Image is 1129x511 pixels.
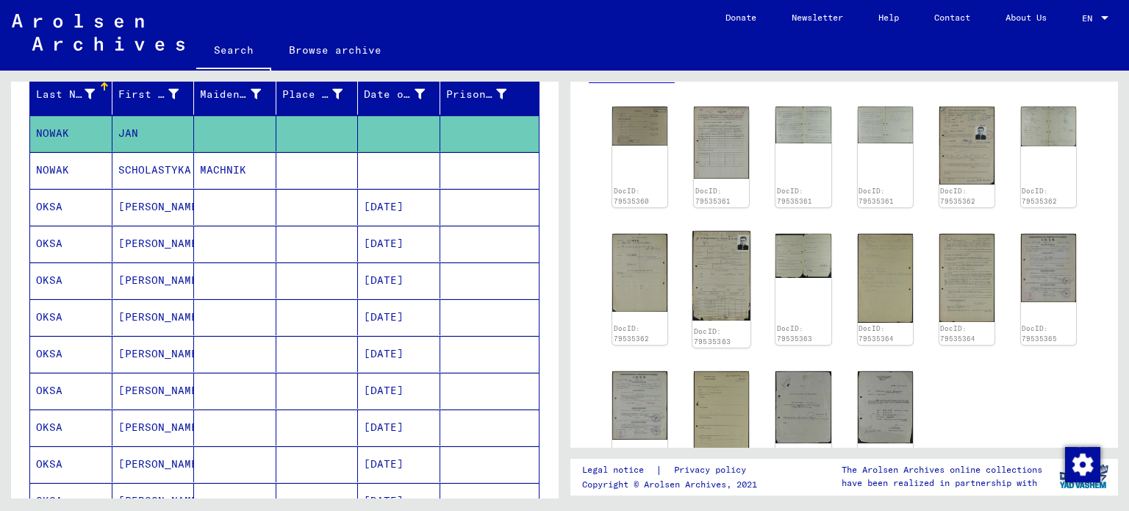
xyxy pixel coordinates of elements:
mat-cell: OKSA [30,336,112,372]
mat-cell: MACHNIK [194,152,276,188]
a: Search [196,32,271,71]
span: EN [1082,13,1098,24]
a: DocID: 79535365 [1022,324,1057,343]
img: 001.jpg [858,234,913,323]
div: First Name [118,87,179,102]
div: Change consent [1064,446,1100,482]
mat-header-cell: Maiden Name [194,74,276,115]
img: Change consent [1065,447,1100,482]
img: 002.jpg [939,234,994,322]
a: Browse archive [271,32,399,68]
mat-cell: [DATE] [358,410,440,446]
mat-cell: [PERSON_NAME] [112,262,195,299]
mat-cell: [DATE] [358,189,440,225]
mat-cell: [PERSON_NAME] [112,226,195,262]
mat-cell: [DATE] [358,299,440,335]
mat-cell: [DATE] [358,336,440,372]
div: Last Name [36,82,113,106]
p: Copyright © Arolsen Archives, 2021 [582,478,764,491]
mat-cell: [DATE] [358,373,440,409]
mat-cell: OKSA [30,189,112,225]
a: DocID: 79535361 [777,187,812,205]
div: Prisoner # [446,87,507,102]
mat-cell: SCHOLASTYKA [112,152,195,188]
mat-cell: NOWAK [30,115,112,151]
a: DocID: 79535361 [695,187,731,205]
mat-header-cell: Prisoner # [440,74,540,115]
mat-cell: [PERSON_NAME] [112,189,195,225]
mat-cell: OKSA [30,226,112,262]
p: The Arolsen Archives online collections [842,463,1042,476]
mat-header-cell: First Name [112,74,195,115]
a: DocID: 79535360 [614,187,649,205]
mat-cell: OKSA [30,373,112,409]
div: Place of Birth [282,87,343,102]
img: 002.jpg [775,234,831,278]
mat-cell: [DATE] [358,446,440,482]
a: DocID: 79535364 [859,324,894,343]
img: 001.jpg [694,107,749,179]
a: DocID: 79535363 [694,326,731,346]
div: Date of Birth [364,87,425,102]
mat-header-cell: Date of Birth [358,74,440,115]
a: DocID: 79535362 [1022,187,1057,205]
img: 001.jpg [692,231,750,321]
div: Maiden Name [200,87,261,102]
a: Privacy policy [662,462,764,478]
div: | [582,462,764,478]
img: 001.jpg [775,371,831,443]
img: 002.jpg [775,107,831,143]
img: 001.jpg [939,107,994,185]
img: 001.jpg [1021,234,1076,302]
mat-cell: [DATE] [358,262,440,299]
img: 001.jpg [612,371,667,440]
img: 002.jpg [1021,107,1076,146]
a: DocID: 79535363 [777,324,812,343]
mat-header-cell: Last Name [30,74,112,115]
mat-cell: OKSA [30,299,112,335]
img: 001.jpg [694,371,749,460]
div: First Name [118,82,198,106]
img: 001.jpg [858,371,913,443]
div: Place of Birth [282,82,362,106]
mat-cell: JAN [112,115,195,151]
img: 003.jpg [612,234,667,312]
mat-cell: [DATE] [358,226,440,262]
a: DocID: 79535364 [940,324,975,343]
img: 003.jpg [858,107,913,143]
div: Maiden Name [200,82,279,106]
mat-cell: [PERSON_NAME] [112,336,195,372]
img: Arolsen_neg.svg [12,14,184,51]
mat-cell: OKSA [30,262,112,299]
mat-header-cell: Place of Birth [276,74,359,115]
mat-cell: [PERSON_NAME] [112,446,195,482]
img: 001.jpg [612,107,667,146]
a: DocID: 79535362 [940,187,975,205]
a: DocID: 79535362 [614,324,649,343]
a: DocID: 79535361 [859,187,894,205]
mat-cell: OKSA [30,446,112,482]
p: have been realized in partnership with [842,476,1042,490]
mat-cell: OKSA [30,410,112,446]
a: Legal notice [582,462,656,478]
mat-cell: [PERSON_NAME] [112,373,195,409]
div: Prisoner # [446,82,526,106]
mat-cell: [PERSON_NAME] [112,410,195,446]
mat-cell: [PERSON_NAME] [112,299,195,335]
div: Last Name [36,87,95,102]
img: yv_logo.png [1056,458,1111,495]
div: Date of Birth [364,82,443,106]
mat-cell: NOWAK [30,152,112,188]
